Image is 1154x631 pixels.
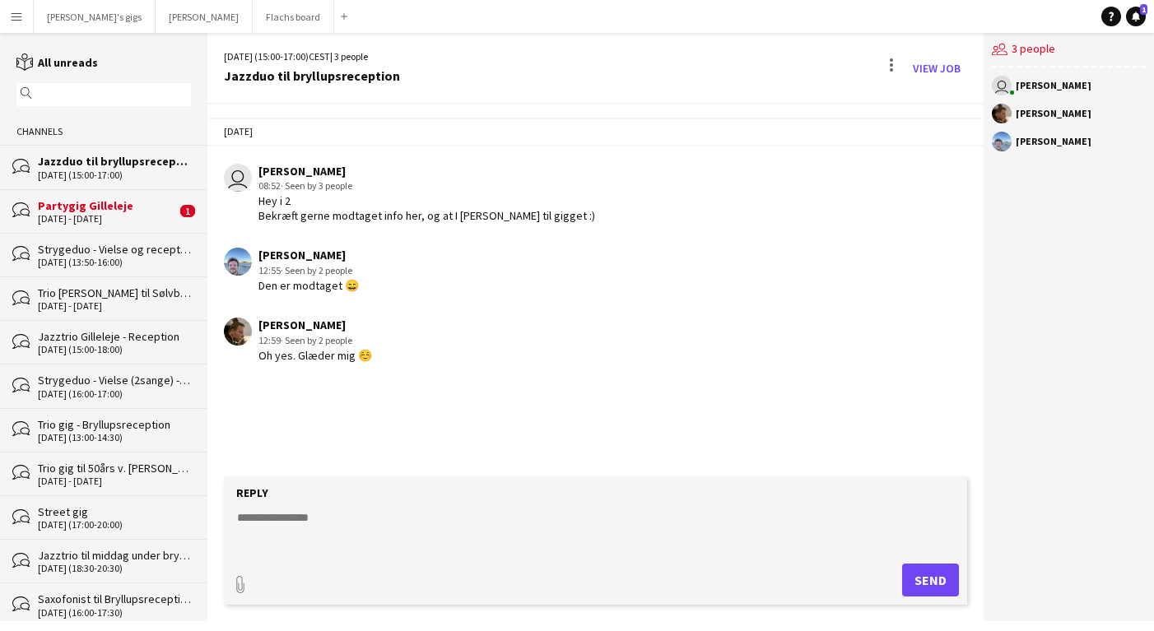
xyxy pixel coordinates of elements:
[38,154,191,169] div: Jazzduo til bryllupsreception
[38,504,191,519] div: Street gig
[258,348,372,363] div: Oh yes. Glæder mig ☺️
[281,264,352,276] span: · Seen by 2 people
[1016,109,1091,118] div: [PERSON_NAME]
[38,432,191,443] div: [DATE] (13:00-14:30)
[224,49,400,64] div: [DATE] (15:00-17:00) | 3 people
[258,278,359,293] div: Den er modtaget 😄
[309,50,330,63] span: CEST
[281,179,352,192] span: · Seen by 3 people
[38,329,191,344] div: Jazztrio Gilleleje - Reception
[1140,4,1147,15] span: 1
[38,300,191,312] div: [DATE] - [DATE]
[258,263,359,278] div: 12:55
[38,169,191,181] div: [DATE] (15:00-17:00)
[1016,81,1091,90] div: [PERSON_NAME]
[38,592,191,606] div: Saxofonist til Bryllupsreception
[38,344,191,355] div: [DATE] (15:00-18:00)
[258,193,595,223] div: Hey i 2 Bekræft gerne modtaget info her, og at I [PERSON_NAME] til gigget :)
[224,68,400,83] div: Jazzduo til bryllupsreception
[38,285,191,300] div: Trio [PERSON_NAME] til Sølvbryllup
[38,519,191,531] div: [DATE] (17:00-20:00)
[281,334,352,346] span: · Seen by 2 people
[236,485,268,500] label: Reply
[207,118,984,146] div: [DATE]
[38,461,191,476] div: Trio gig til 50års v. [PERSON_NAME]
[1126,7,1146,26] a: 1
[38,213,176,225] div: [DATE] - [DATE]
[38,607,191,619] div: [DATE] (16:00-17:30)
[258,248,359,262] div: [PERSON_NAME]
[258,164,595,179] div: [PERSON_NAME]
[38,388,191,400] div: [DATE] (16:00-17:00)
[1016,137,1091,146] div: [PERSON_NAME]
[253,1,334,33] button: Flachs board
[38,242,191,257] div: Strygeduo - Vielse og reception
[38,476,191,487] div: [DATE] - [DATE]
[156,1,253,33] button: [PERSON_NAME]
[258,318,372,332] div: [PERSON_NAME]
[16,55,98,70] a: All unreads
[34,1,156,33] button: [PERSON_NAME]'s gigs
[38,548,191,563] div: Jazztrio til middag under bryllup
[992,33,1146,67] div: 3 people
[38,563,191,574] div: [DATE] (18:30-20:30)
[180,205,195,217] span: 1
[906,55,967,81] a: View Job
[902,564,959,596] button: Send
[38,198,176,213] div: Partygig Gilleleje
[38,417,191,432] div: Trio gig - Bryllupsreception
[38,373,191,387] div: Strygeduo - Vielse (2sange) - [GEOGRAPHIC_DATA]
[258,179,595,193] div: 08:52
[38,257,191,268] div: [DATE] (13:50-16:00)
[258,333,372,348] div: 12:59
